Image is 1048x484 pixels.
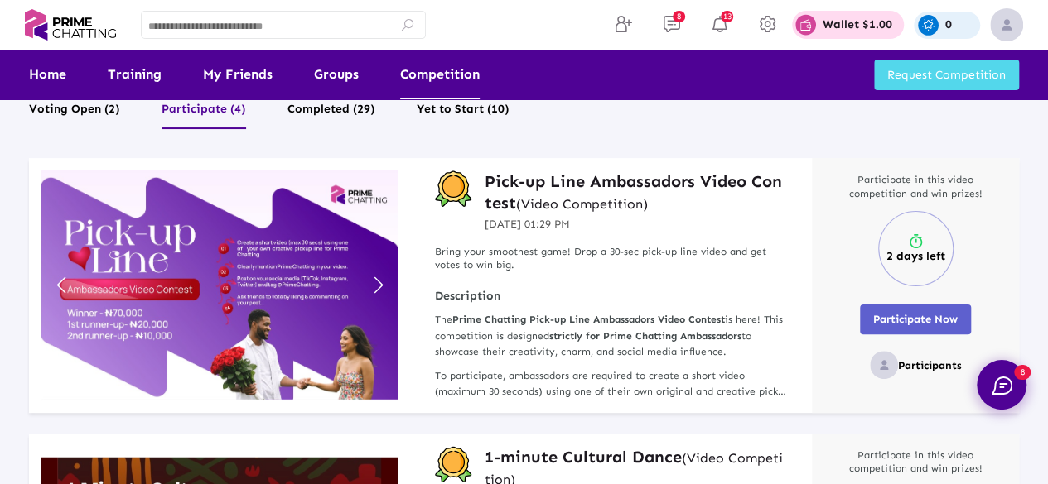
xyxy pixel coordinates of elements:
[435,245,787,273] p: Bring your smoothest game! Drop a 30-sec pick-up line video and get votes to win big.
[485,216,787,232] p: [DATE] 01:29 PM
[435,368,787,400] p: To participate, ambassadors are required to create a short video (maximum 30 seconds) using one o...
[516,196,648,212] small: (Video Competition)
[977,360,1026,410] button: 8
[29,50,66,99] a: Home
[841,173,990,201] p: Participate in this video competition and win prizes!
[990,8,1023,41] img: img
[860,304,971,334] button: Participate Now
[108,50,162,99] a: Training
[823,19,892,31] p: Wallet $1.00
[435,170,472,208] img: competition-badge.svg
[907,233,924,250] img: timer.svg
[485,170,787,213] h3: Pick-up Line Ambassadors Video Contest
[287,98,375,129] button: Completed (29)
[887,68,1006,82] span: Request Competition
[417,98,510,129] button: Yet to Start (10)
[549,330,741,342] strong: strictly for Prime Chatting Ambassadors
[873,313,958,325] span: Participate Now
[435,289,787,304] strong: Description
[452,314,725,325] strong: Prime Chatting Pick-up Line Ambassadors Video Contest
[435,446,472,483] img: competition-badge.svg
[314,50,359,99] a: Groups
[41,170,398,400] div: 1 / 1
[841,448,990,477] p: Participate in this video competition and win prizes!
[886,250,945,263] p: 2 days left
[400,50,480,99] a: Competition
[485,170,787,213] a: Pick-up Line Ambassadors Video Contest(Video Competition)
[162,98,246,129] button: Participate (4)
[203,50,273,99] a: My Friends
[1014,365,1031,380] span: 8
[898,359,962,373] p: Participants
[673,11,685,22] span: 8
[945,19,952,31] p: 0
[41,170,398,400] img: compititionbanner1755865789-pt2yl.jpg
[992,376,1012,395] img: chat.svg
[367,267,389,304] a: Next slide
[50,267,72,304] a: Previous slide
[25,5,116,45] img: logo
[435,312,787,360] p: The is here! This competition is designed to showcase their creativity, charm, and social media i...
[874,60,1019,90] button: Request Competition
[721,11,733,22] span: 13
[29,98,120,129] button: Voting Open (2)
[870,351,898,379] img: no_profile_image.svg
